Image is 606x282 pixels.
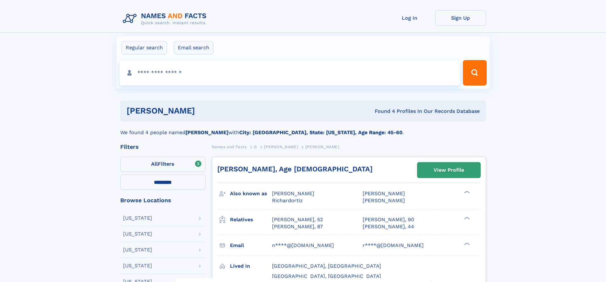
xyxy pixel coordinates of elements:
[217,165,373,173] a: [PERSON_NAME], Age [DEMOGRAPHIC_DATA]
[230,240,272,251] h3: Email
[120,121,486,136] div: We found 4 people named with .
[363,190,405,196] span: [PERSON_NAME]
[230,188,272,199] h3: Also known as
[123,247,152,252] div: [US_STATE]
[230,214,272,225] h3: Relatives
[239,129,402,135] b: City: [GEOGRAPHIC_DATA], State: [US_STATE], Age Range: 45-60
[120,157,205,172] label: Filters
[123,216,152,221] div: [US_STATE]
[264,145,298,149] span: [PERSON_NAME]
[127,107,285,115] h1: [PERSON_NAME]
[463,242,470,246] div: ❯
[434,163,464,177] div: View Profile
[285,108,480,115] div: Found 4 Profiles In Our Records Database
[272,216,323,223] a: [PERSON_NAME], 52
[185,129,228,135] b: [PERSON_NAME]
[230,261,272,272] h3: Lived in
[363,216,414,223] a: [PERSON_NAME], 90
[123,231,152,237] div: [US_STATE]
[254,143,257,151] a: O
[384,10,435,26] a: Log In
[272,197,303,203] span: Richardortiz
[264,143,298,151] a: [PERSON_NAME]
[417,162,480,178] a: View Profile
[463,190,470,194] div: ❯
[120,60,460,86] input: search input
[120,144,205,150] div: Filters
[463,60,486,86] button: Search Button
[123,263,152,268] div: [US_STATE]
[363,223,414,230] a: [PERSON_NAME], 44
[254,145,257,149] span: O
[363,197,405,203] span: [PERSON_NAME]
[272,223,323,230] a: [PERSON_NAME], 87
[151,161,158,167] span: All
[305,145,339,149] span: [PERSON_NAME]
[272,263,381,269] span: [GEOGRAPHIC_DATA], [GEOGRAPHIC_DATA]
[174,41,213,54] label: Email search
[212,143,247,151] a: Names and Facts
[272,273,381,279] span: [GEOGRAPHIC_DATA], [GEOGRAPHIC_DATA]
[122,41,167,54] label: Regular search
[435,10,486,26] a: Sign Up
[463,216,470,220] div: ❯
[120,10,212,27] img: Logo Names and Facts
[120,197,205,203] div: Browse Locations
[272,190,314,196] span: [PERSON_NAME]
